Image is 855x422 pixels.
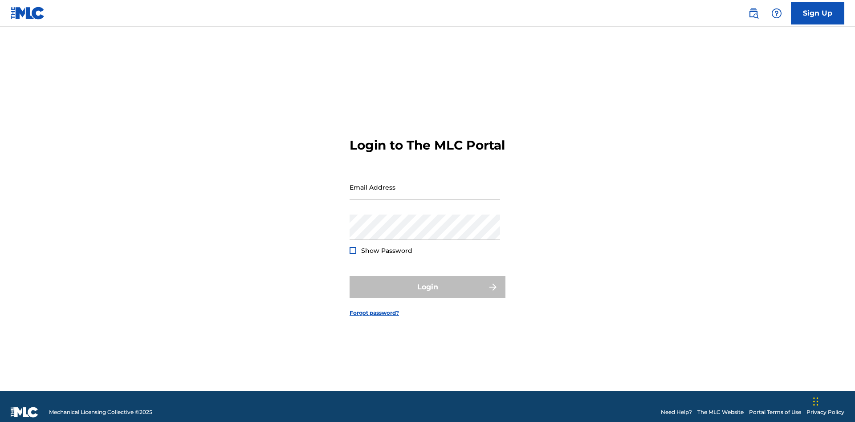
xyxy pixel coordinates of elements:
[350,138,505,153] h3: Login to The MLC Portal
[361,247,412,255] span: Show Password
[806,408,844,416] a: Privacy Policy
[813,388,818,415] div: Drag
[697,408,744,416] a: The MLC Website
[749,408,801,416] a: Portal Terms of Use
[748,8,759,19] img: search
[11,407,38,418] img: logo
[791,2,844,24] a: Sign Up
[49,408,152,416] span: Mechanical Licensing Collective © 2025
[661,408,692,416] a: Need Help?
[11,7,45,20] img: MLC Logo
[745,4,762,22] a: Public Search
[810,379,855,422] iframe: Chat Widget
[768,4,786,22] div: Help
[350,309,399,317] a: Forgot password?
[771,8,782,19] img: help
